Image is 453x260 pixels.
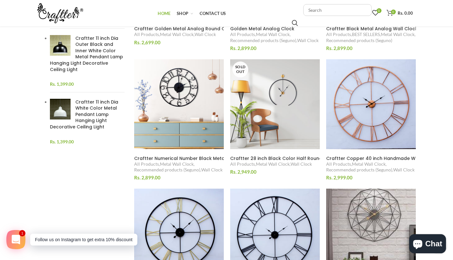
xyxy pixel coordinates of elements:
[134,161,159,167] a: All Products
[393,167,415,173] a: Wall Clock
[326,161,416,173] div: , , ,
[160,32,194,37] a: Metal Wall Clock
[50,35,123,73] span: Craftter 11 inch Dia Outer Black and Inner White Color Metal Pendant Lamp Hanging Light Decorativ...
[326,32,416,43] div: , , ,
[230,26,320,32] a: Golden Metal Analog Clock
[326,161,351,167] a: All Products
[230,155,410,162] span: Craftter 28 inch Black Color Half Round Metal Wall Clock Decorative Handing
[326,25,418,32] span: Craftter Black Metal Analog Wall Clock
[391,10,396,14] span: 0
[230,25,294,32] span: Golden Metal Analog Clock
[174,7,196,20] a: Shop
[50,81,74,87] span: Rs. 1,399.00
[230,161,320,167] div: , ,
[326,38,392,43] a: Recommended products (Seguno)
[134,32,159,37] a: All Products
[230,169,257,175] span: Rs. 2,949.00
[326,26,416,32] a: Craftter Black Metal Analog Wall Clock
[383,7,416,19] a: 0 Rs. 0.00
[50,35,125,73] a: Craftter 11 inch Dia Outer Black and Inner White Color Metal Pendant Lamp Hanging Light Decorativ...
[352,161,386,167] a: Metal Wall Clock
[160,161,194,167] a: Metal Wall Clock
[50,139,74,144] span: Rs. 1,399.00
[326,167,392,173] a: Recommended products (Seguno)
[230,38,296,43] a: Recommended products (Seguno)
[196,7,229,20] a: Contact Us
[230,32,255,37] a: All Products
[326,32,351,37] a: All Products
[230,155,320,161] a: Craftter 28 inch Black Color Half Round Metal Wall Clock Decorative Handing
[407,234,448,255] inbox-online-store-chat: Shopify online store chat
[200,11,226,16] span: Contact Us
[158,11,170,16] span: Home
[50,99,118,130] span: Craftter 11 inch Dia White Color Metal Pendant Lamp Hanging Light Decorative Ceiling Light
[154,7,174,20] a: Home
[326,45,353,51] span: Rs. 2,899.00
[230,45,257,51] span: Rs. 2,899.00
[134,32,224,37] div: , ,
[230,161,255,167] a: All Products
[134,25,235,32] span: Craftter Golden Metal Analog Round Clock
[195,32,216,37] a: Wall Clock
[134,167,200,173] a: Recommended products (Seguno)
[369,7,382,19] a: 0
[22,233,23,234] span: 1
[292,20,298,26] input: Search
[134,26,224,32] a: Craftter Golden Metal Analog Round Clock
[398,11,413,16] span: Rs. 0.00
[230,32,320,43] div: , , ,
[297,38,319,43] a: Wall Clock
[303,4,372,16] input: Search
[134,161,224,173] div: , , ,
[377,8,381,13] span: 0
[201,167,223,173] a: Wall Clock
[256,32,290,37] a: Metal Wall Clock
[232,61,248,77] span: Sold Out
[326,175,353,180] span: Rs. 2,999.00
[291,161,312,167] a: Wall Clock
[352,32,380,37] a: BEST SELLERS
[50,99,125,130] a: Craftter 11 inch Dia White Color Metal Pendant Lamp Hanging Light Decorative Ceiling Light
[134,40,161,45] span: Rs. 2,699.00
[134,155,224,161] a: Craftter Numerical Number Black Metal Wall Clock, Metal Wall Clock for Living Room, Bedroom, Offi...
[381,32,415,37] a: Metal Wall Clock
[177,11,188,16] span: Shop
[256,161,290,167] a: Metal Wall Clock
[326,155,416,161] a: Craftter Copper 40 inch Handmade Wall Clock Metal Wall Art Sculpture Wall Decor And Hanging
[134,175,161,180] span: Rs. 2,899.00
